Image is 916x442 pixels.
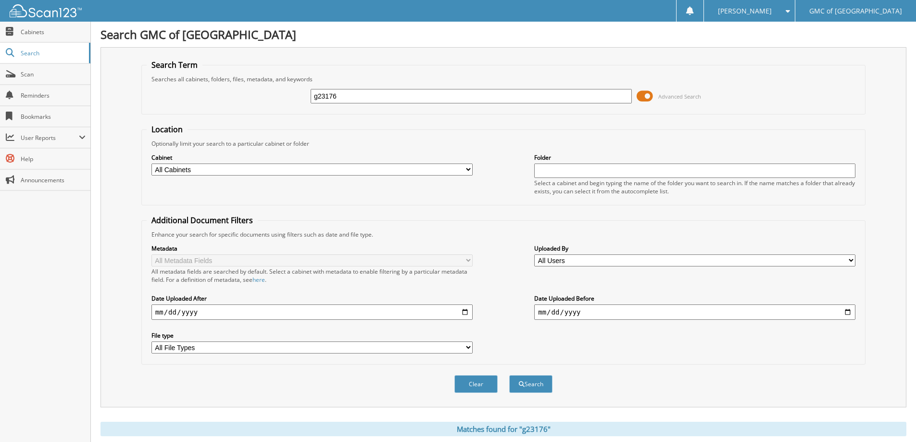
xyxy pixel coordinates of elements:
[21,49,84,57] span: Search
[21,113,86,121] span: Bookmarks
[147,75,860,83] div: Searches all cabinets, folders, files, metadata, and keywords
[21,91,86,100] span: Reminders
[100,422,906,436] div: Matches found for "g23176"
[509,375,552,393] button: Search
[534,304,855,320] input: end
[147,215,258,226] legend: Additional Document Filters
[151,331,473,340] label: File type
[151,267,473,284] div: All metadata fields are searched by default. Select a cabinet with metadata to enable filtering b...
[809,8,902,14] span: GMC of [GEOGRAPHIC_DATA]
[252,276,265,284] a: here
[534,294,855,303] label: Date Uploaded Before
[151,304,473,320] input: start
[658,93,701,100] span: Advanced Search
[151,294,473,303] label: Date Uploaded After
[534,179,855,195] div: Select a cabinet and begin typing the name of the folder you want to search in. If the name match...
[534,153,855,162] label: Folder
[147,139,860,148] div: Optionally limit your search to a particular cabinet or folder
[21,134,79,142] span: User Reports
[21,28,86,36] span: Cabinets
[151,244,473,253] label: Metadata
[100,26,906,42] h1: Search GMC of [GEOGRAPHIC_DATA]
[147,60,202,70] legend: Search Term
[21,155,86,163] span: Help
[151,153,473,162] label: Cabinet
[21,176,86,184] span: Announcements
[534,244,855,253] label: Uploaded By
[718,8,772,14] span: [PERSON_NAME]
[147,124,188,135] legend: Location
[454,375,498,393] button: Clear
[10,4,82,17] img: scan123-logo-white.svg
[147,230,860,239] div: Enhance your search for specific documents using filters such as date and file type.
[21,70,86,78] span: Scan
